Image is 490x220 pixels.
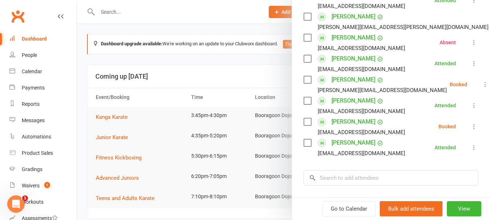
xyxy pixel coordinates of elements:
[332,11,375,22] a: [PERSON_NAME]
[435,145,456,150] div: Attended
[22,85,45,91] div: Payments
[22,52,37,58] div: People
[318,86,447,95] div: [PERSON_NAME][EMAIL_ADDRESS][DOMAIN_NAME]
[22,195,28,201] span: 1
[9,112,77,129] a: Messages
[9,47,77,63] a: People
[435,103,456,108] div: Attended
[318,1,405,11] div: [EMAIL_ADDRESS][DOMAIN_NAME]
[22,199,44,205] div: Workouts
[9,161,77,178] a: Gradings
[9,145,77,161] a: Product Sales
[332,32,375,43] a: [PERSON_NAME]
[7,195,25,213] iframe: Intercom live chat
[447,201,481,216] button: View
[9,31,77,47] a: Dashboard
[9,178,77,194] a: Waivers 1
[332,116,375,128] a: [PERSON_NAME]
[9,194,77,210] a: Workouts
[22,166,42,172] div: Gradings
[318,22,489,32] div: [PERSON_NAME][EMAIL_ADDRESS][PERSON_NAME][DOMAIN_NAME]
[22,150,53,156] div: Product Sales
[22,36,47,42] div: Dashboard
[440,40,456,45] div: Absent
[322,201,375,216] a: Go to Calendar
[318,65,405,74] div: [EMAIL_ADDRESS][DOMAIN_NAME]
[318,149,405,158] div: [EMAIL_ADDRESS][DOMAIN_NAME]
[450,82,467,87] div: Booked
[22,117,45,123] div: Messages
[9,80,77,96] a: Payments
[318,107,405,116] div: [EMAIL_ADDRESS][DOMAIN_NAME]
[44,182,50,188] span: 1
[9,63,77,80] a: Calendar
[318,128,405,137] div: [EMAIL_ADDRESS][DOMAIN_NAME]
[332,137,375,149] a: [PERSON_NAME]
[318,43,405,53] div: [EMAIL_ADDRESS][DOMAIN_NAME]
[9,7,27,25] a: Clubworx
[332,74,375,86] a: [PERSON_NAME]
[304,170,478,186] input: Search to add attendees
[9,129,77,145] a: Automations
[332,95,375,107] a: [PERSON_NAME]
[435,61,456,66] div: Attended
[438,124,456,129] div: Booked
[22,101,40,107] div: Reports
[9,96,77,112] a: Reports
[22,183,40,188] div: Waivers
[22,134,51,140] div: Automations
[332,53,375,65] a: [PERSON_NAME]
[380,201,442,216] button: Bulk add attendees
[22,69,42,74] div: Calendar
